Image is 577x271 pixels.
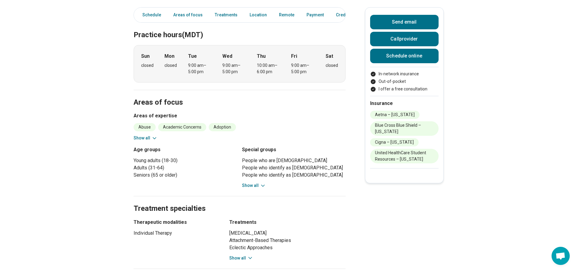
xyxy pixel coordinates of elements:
[158,123,206,131] li: Academic Concerns
[257,62,280,75] div: 10:00 am – 6:00 pm
[209,123,236,131] li: Adoption
[326,53,333,60] strong: Sat
[370,86,439,92] li: I offer a free consultation
[370,100,439,107] h2: Insurance
[134,123,156,131] li: Abuse
[370,71,439,77] li: In-network insurance
[332,9,363,21] a: Credentials
[370,78,439,85] li: Out-of-pocket
[370,149,439,163] li: United HealthCare Student Resources – [US_STATE]
[134,157,237,164] li: Young adults (18-30)
[134,171,237,179] li: Seniors (65 or older)
[188,62,211,75] div: 9:00 am – 5:00 pm
[222,62,246,75] div: 9:00 am – 5:00 pm
[134,112,346,119] h3: Areas of expertise
[164,62,177,69] div: closed
[134,219,218,226] h3: Therapeutic modalities
[246,9,270,21] a: Location
[134,146,237,153] h3: Age groups
[229,237,346,244] li: Attachment-Based Therapies
[229,244,346,251] li: Eclectic Approaches
[370,138,419,146] li: Cigna – [US_STATE]
[242,146,346,153] h3: Special groups
[291,62,314,75] div: 9:00 am – 5:00 pm
[370,121,439,136] li: Blue Cross Blue Shield – [US_STATE]
[134,189,346,214] h2: Treatment specialties
[242,182,266,189] button: Show all
[370,71,439,92] ul: Payment options
[134,45,346,83] div: When does the program meet?
[229,219,346,226] h3: Treatments
[229,255,253,261] button: Show all
[211,9,241,21] a: Treatments
[134,15,346,40] h2: Practice hours (MDT)
[257,53,266,60] strong: Thu
[134,230,218,237] li: Individual Therapy
[134,83,346,108] h2: Areas of focus
[141,53,150,60] strong: Sun
[164,53,174,60] strong: Mon
[242,171,346,179] li: People who identify as [DEMOGRAPHIC_DATA]
[134,135,158,141] button: Show all
[291,53,297,60] strong: Fri
[170,9,206,21] a: Areas of focus
[134,164,237,171] li: Adults (31-64)
[303,9,327,21] a: Payment
[229,230,346,237] li: [MEDICAL_DATA]
[275,9,298,21] a: Remote
[370,111,419,119] li: Aetna – [US_STATE]
[552,247,570,265] div: Open chat
[242,157,346,164] li: People who are [DEMOGRAPHIC_DATA]
[242,164,346,171] li: People who identify as [DEMOGRAPHIC_DATA]
[370,49,439,63] a: Schedule online
[141,62,154,69] div: closed
[188,53,197,60] strong: Tue
[370,15,439,29] button: Send email
[135,9,165,21] a: Schedule
[222,53,232,60] strong: Wed
[326,62,338,69] div: closed
[370,32,439,46] button: Callprovider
